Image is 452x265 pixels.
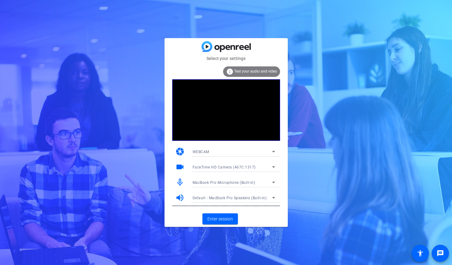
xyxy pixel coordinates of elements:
button: Enter session [202,213,238,224]
mat-icon: volume_up [175,193,185,202]
span: WEBCAM [193,150,209,154]
span: FaceTime HD Camera (467C:1317) [193,165,256,169]
mat-icon: camera [175,147,185,156]
mat-icon: info [226,68,234,75]
mat-icon: accessibility [417,250,424,257]
span: Default - MacBook Pro Speakers (Built-in) [193,196,267,200]
span: Enter session [207,216,233,222]
img: blue-gradient.svg [202,41,251,52]
span: MacBook Pro Microphone (Built-in) [193,180,255,185]
mat-icon: message [437,250,444,257]
mat-icon: mic_none [175,178,185,187]
mat-card-subtitle: Select your settings [165,55,288,62]
mat-icon: videocam [175,162,185,172]
span: Test your audio and video [234,69,277,73]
